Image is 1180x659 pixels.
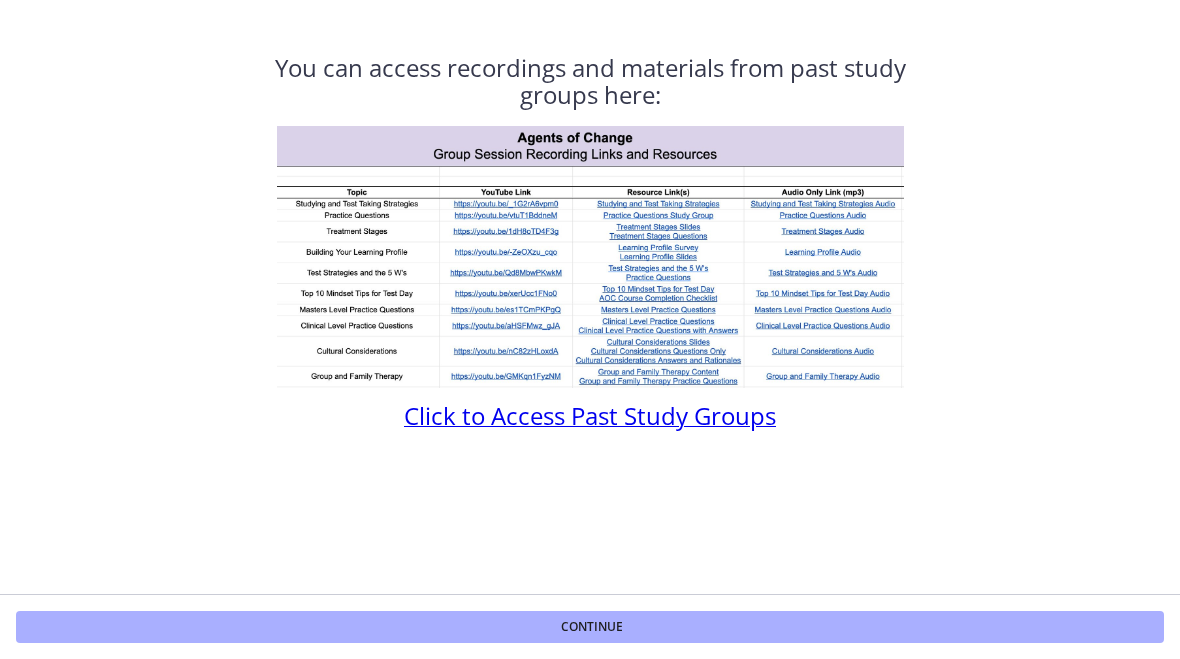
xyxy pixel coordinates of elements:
a: Click to Access Past Study Groups [404,408,776,430]
span: You can access recordings and materials from past study groups here: [275,51,906,111]
span: Continue [561,619,623,635]
img: 1734296146716.jpeg [277,126,904,388]
span: Click to Access Past Study Groups [404,399,776,432]
button: Continue [16,611,1164,643]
